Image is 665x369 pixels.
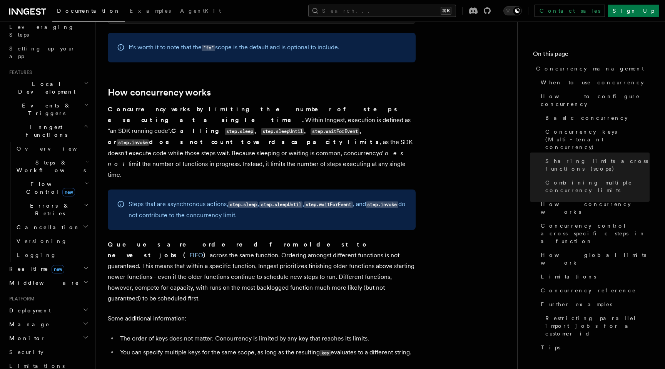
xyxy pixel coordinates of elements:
a: Basic concurrency [542,111,650,125]
span: Overview [17,146,96,152]
a: How concurrency works [108,87,211,98]
span: Sharing limits across functions (scope) [545,157,650,173]
a: Concurrency reference [538,283,650,297]
p: It's worth it to note that the scope is the default and is optional to include. [129,42,339,53]
a: Overview [13,142,90,156]
span: When to use concurrency [541,79,644,86]
span: Setting up your app [9,45,75,59]
a: Sign Up [608,5,659,17]
span: Cancellation [13,223,80,231]
span: Tips [541,344,560,351]
button: Cancellation [13,220,90,234]
button: Steps & Workflows [13,156,90,177]
span: Realtime [6,265,64,273]
a: Leveraging Steps [6,20,90,42]
button: Middleware [6,276,90,290]
kbd: ⌘K [441,7,451,15]
button: Events & Triggers [6,99,90,120]
a: How global limits work [538,248,650,270]
span: Further examples [541,300,612,308]
button: Errors & Retries [13,199,90,220]
p: across the same function. Ordering amongst different functions is not guaranteed. This means that... [108,239,416,304]
span: Steps & Workflows [13,159,86,174]
span: Restricting parallel import jobs for a customer id [545,314,650,337]
a: Concurrency control across specific steps in a function [538,219,650,248]
span: Manage [6,320,50,328]
button: Deployment [6,304,90,317]
span: Examples [130,8,171,14]
button: Inngest Functions [6,120,90,142]
li: You can specify multiple keys for the same scope, as long as the resulting evaluates to a differe... [118,347,416,358]
span: Security [9,349,43,355]
div: Inngest Functions [6,142,90,262]
strong: Calling , , , or does not count towards capacity limits [108,127,380,146]
button: Toggle dark mode [503,6,522,15]
li: The order of keys does not matter. Concurrency is limited by any key that reaches its limits. [118,333,416,344]
a: Further examples [538,297,650,311]
span: Leveraging Steps [9,24,74,38]
code: "fn" [202,45,215,51]
a: FIFO [189,252,203,259]
span: Combining multiple concurrency limits [545,179,650,194]
a: How concurrency works [538,197,650,219]
h4: On this page [533,49,650,62]
a: Sharing limits across functions (scope) [542,154,650,176]
code: step.sleepUntil [259,201,302,208]
code: step.invoke [366,201,398,208]
a: Documentation [52,2,125,22]
a: Setting up your app [6,42,90,63]
span: Documentation [57,8,120,14]
code: step.sleep [228,201,258,208]
code: step.invoke [117,139,149,146]
span: Deployment [6,307,51,314]
strong: Concurrency works by limiting the number of steps executing at a single time. [108,106,398,124]
span: AgentKit [180,8,221,14]
a: Tips [538,340,650,354]
span: Limitations [541,273,596,280]
button: Monitor [6,331,90,345]
a: Logging [13,248,90,262]
span: Limitations [9,363,65,369]
span: Monitor [6,334,45,342]
span: Concurrency keys (Multi-tenant concurrency) [545,128,650,151]
a: Combining multiple concurrency limits [542,176,650,197]
span: Concurrency control across specific steps in a function [541,222,650,245]
button: Search...⌘K [308,5,456,17]
code: step.sleep [225,128,254,135]
strong: Queues are ordered from oldest to newest jobs ( ) [108,241,369,259]
code: step.waitForEvent [311,128,359,135]
a: Concurrency management [533,62,650,75]
span: Logging [17,252,57,258]
span: How to configure concurrency [541,92,650,108]
span: Middleware [6,279,79,287]
a: Versioning [13,234,90,248]
button: Realtimenew [6,262,90,276]
p: Steps that are asynchronous actions, , , , and do not contribute to the concurrency limit. [129,199,406,221]
span: Events & Triggers [6,102,84,117]
a: When to use concurrency [538,75,650,89]
a: Concurrency keys (Multi-tenant concurrency) [542,125,650,154]
span: Flow Control [13,180,85,196]
a: Contact sales [535,5,605,17]
code: step.waitForEvent [304,201,353,208]
span: Concurrency management [536,65,644,72]
span: Platform [6,296,35,302]
code: key [320,350,331,356]
span: How global limits work [541,251,650,267]
span: new [52,265,64,273]
a: Security [6,345,90,359]
a: Examples [125,2,175,21]
span: Inngest Functions [6,123,83,139]
span: Errors & Retries [13,202,84,217]
span: Basic concurrency [545,114,628,122]
span: Local Development [6,80,84,96]
span: How concurrency works [541,200,650,216]
a: How to configure concurrency [538,89,650,111]
p: Within Inngest, execution is defined as "an SDK running code". , as the SDK doesn't execute code ... [108,104,416,180]
code: step.sleepUntil [261,128,304,135]
a: AgentKit [175,2,226,21]
button: Flow Controlnew [13,177,90,199]
a: Restricting parallel import jobs for a customer id [542,311,650,340]
span: Versioning [17,238,67,244]
span: new [62,188,75,196]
